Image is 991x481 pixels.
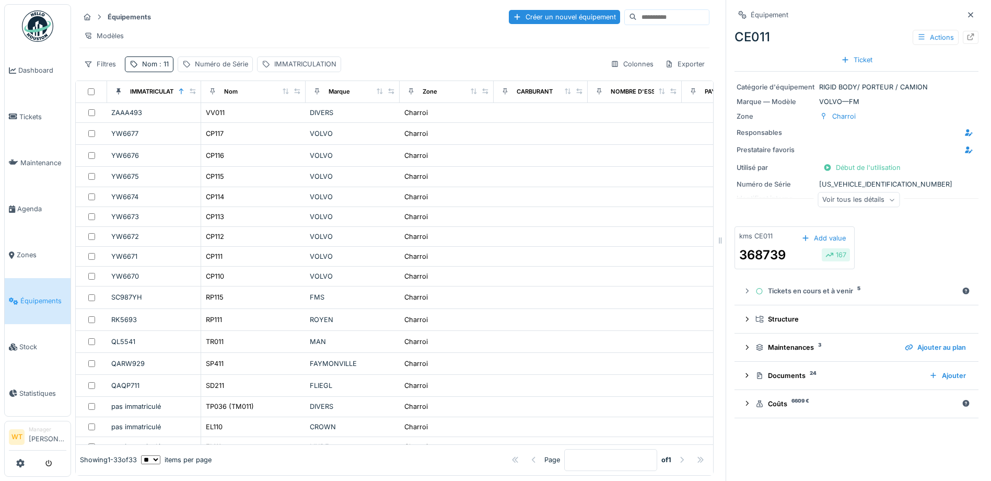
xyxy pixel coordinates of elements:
[206,129,224,139] div: CP117
[206,381,224,391] div: SD211
[157,60,169,68] span: : 11
[611,87,664,96] div: NOMBRE D'ESSIEU
[130,87,184,96] div: IMMATRICULATION
[310,292,395,302] div: FMS
[739,282,974,301] summary: Tickets en cours et à venir5
[5,232,71,278] a: Zones
[660,56,709,72] div: Exporter
[310,129,395,139] div: VOLVO
[206,251,223,261] div: CP111
[310,359,395,369] div: FAYMONVILLE
[404,381,428,391] div: Charroi
[734,28,978,47] div: CE011
[310,381,395,391] div: FLIEGL
[20,296,66,306] span: Équipements
[17,250,66,260] span: Zones
[517,87,553,96] div: CARBURANT
[5,140,71,186] a: Maintenance
[5,48,71,94] a: Dashboard
[206,442,221,452] div: EL111
[755,286,958,296] div: Tickets en cours et à venir
[797,231,850,245] div: Add value
[737,145,815,155] div: Prestataire favoris
[111,108,196,118] div: ZAAA493
[274,59,336,69] div: IMMATRICULATION
[737,128,815,138] div: Responsables
[224,87,238,96] div: Nom
[141,455,212,465] div: items per page
[19,388,66,398] span: Statistiques
[310,442,395,452] div: LINDE
[111,192,196,202] div: YW6674
[111,232,196,242] div: YW6672
[404,212,428,222] div: Charroi
[9,426,66,451] a: WT Manager[PERSON_NAME]
[5,94,71,140] a: Tickets
[206,212,224,222] div: CP113
[195,59,248,69] div: Numéro de Série
[111,212,196,222] div: YW6673
[509,10,620,24] div: Créer un nouvel équipement
[111,315,196,325] div: RK5693
[5,324,71,370] a: Stock
[737,82,815,92] div: Catégorie d'équipement
[737,179,976,189] div: [US_VEHICLE_IDENTIFICATION_NUMBER]
[310,192,395,202] div: VOLVO
[310,108,395,118] div: DIVERS
[404,232,428,242] div: Charroi
[755,342,896,352] div: Maintenances
[913,30,959,45] div: Actions
[111,359,196,369] div: QARW929
[901,340,970,354] div: Ajouter au plan
[404,422,428,432] div: Charroi
[837,53,877,67] div: Ticket
[404,108,428,118] div: Charroi
[111,151,196,161] div: YW6676
[206,151,224,161] div: CP116
[29,426,66,448] li: [PERSON_NAME]
[737,111,815,121] div: Zone
[310,232,395,242] div: VOLVO
[739,366,974,385] summary: Documents24Ajouter
[206,315,222,325] div: RP111
[5,186,71,232] a: Agenda
[544,455,560,465] div: Page
[404,292,428,302] div: Charroi
[111,251,196,261] div: YW6671
[925,369,970,383] div: Ajouter
[404,359,428,369] div: Charroi
[206,171,224,181] div: CP115
[819,161,905,175] div: Début de l'utilisation
[111,129,196,139] div: YW6677
[80,455,137,465] div: Showing 1 - 33 of 33
[606,56,658,72] div: Colonnes
[739,231,773,241] div: kms CE011
[755,314,966,324] div: Structure
[111,381,196,391] div: QAQP711
[206,232,224,242] div: CP112
[818,192,900,208] div: Voir tous les détails
[739,394,974,414] summary: Coûts6609 €
[19,112,66,122] span: Tickets
[111,422,196,432] div: pas immatriculé
[404,315,428,325] div: Charroi
[739,338,974,357] summary: Maintenances3Ajouter au plan
[737,179,815,189] div: Numéro de Série
[206,359,224,369] div: SP411
[310,251,395,261] div: VOLVO
[79,28,129,43] div: Modèles
[739,246,786,265] div: 368739
[19,342,66,352] span: Stock
[737,82,976,92] div: RIGID BODY/ PORTEUR / CAMION
[310,171,395,181] div: VOLVO
[737,163,815,173] div: Utilisé par
[29,426,66,433] div: Manager
[206,108,225,118] div: VV011
[404,151,428,161] div: Charroi
[111,402,196,411] div: pas immatriculé
[661,455,671,465] strong: of 1
[206,402,254,411] div: TP036 (TM011)
[825,250,846,260] div: 167
[404,171,428,181] div: Charroi
[705,87,719,96] div: PAYS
